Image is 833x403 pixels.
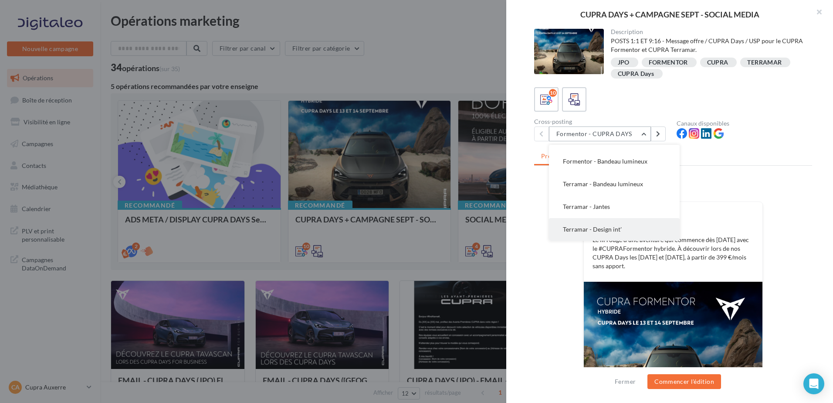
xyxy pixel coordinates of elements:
button: Terramar - Bandeau lumineux [549,173,680,195]
div: Open Intercom Messenger [803,373,824,394]
div: 10 [549,89,557,97]
button: Terramar - Design int' [549,218,680,241]
button: Terramar - Jantes [549,195,680,218]
div: Cross-posting [534,119,670,125]
div: JPO [618,59,630,66]
div: CUPRA Days [618,71,654,77]
div: POSTS 1:1 ET 9:16 - Message offre / CUPRA Days / USP pour le CUPRA Formentor et CUPRA Terramar. [611,37,806,54]
div: CUPRA DAYS + CAMPAGNE SEPT - SOCIAL MEDIA [520,10,819,18]
span: Formentor - Bandeau lumineux [563,157,647,165]
button: Fermer [611,376,639,387]
div: FORMENTOR [649,59,688,66]
button: Formentor - Bandeau lumineux [549,150,680,173]
button: Formentor - CUPRA DAYS [549,126,651,141]
span: Terramar - Design int' [563,225,622,233]
div: Canaux disponibles [677,120,812,126]
span: Terramar - Bandeau lumineux [563,180,643,188]
div: CUPRA [707,59,728,66]
div: Description [611,29,806,35]
button: Commencer l'édition [647,374,721,389]
span: Terramar - Jantes [563,203,610,210]
p: Le fil rouge d’une aventure qui commence dès [DATE] avec le #CUPRAFormentor hybride. À découvrir ... [593,236,754,270]
div: TERRAMAR [747,59,782,66]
